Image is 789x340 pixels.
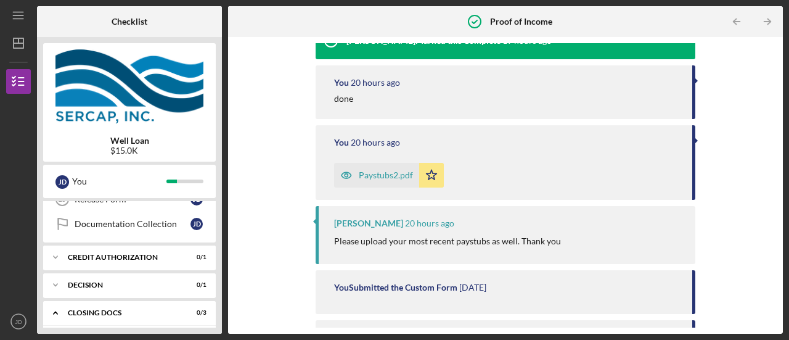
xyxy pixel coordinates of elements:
img: Product logo [43,49,216,123]
a: Documentation CollectionJD [49,212,210,236]
div: CREDIT AUTHORIZATION [68,254,176,261]
div: CLOSING DOCS [68,309,176,317]
div: J D [190,218,203,230]
p: Please upload your most recent paystubs as well. Thank you [334,234,561,248]
time: 2025-09-16 18:00 [351,78,400,88]
time: 2025-09-16 17:48 [405,218,454,228]
b: Proof of Income [490,17,552,27]
b: Checklist [112,17,147,27]
div: You [72,171,166,192]
div: Paystubs2.pdf [359,170,413,180]
time: 2025-09-15 14:21 [459,283,486,292]
div: J D [55,175,69,189]
time: 2025-09-16 18:00 [351,138,400,147]
div: You [334,78,349,88]
div: 0 / 3 [184,309,206,317]
div: You Submitted the Custom Form [334,283,457,292]
div: [PERSON_NAME] [334,218,403,228]
button: Paystubs2.pdf [334,163,444,188]
div: 0 / 1 [184,281,206,289]
button: JD [6,309,31,334]
text: JD [15,318,22,325]
div: $15.0K [110,146,149,155]
div: You [334,138,349,147]
b: Well Loan [110,136,149,146]
div: Decision [68,281,176,289]
div: done [334,94,353,104]
div: 0 / 1 [184,254,206,261]
div: Documentation Collection [75,219,190,229]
